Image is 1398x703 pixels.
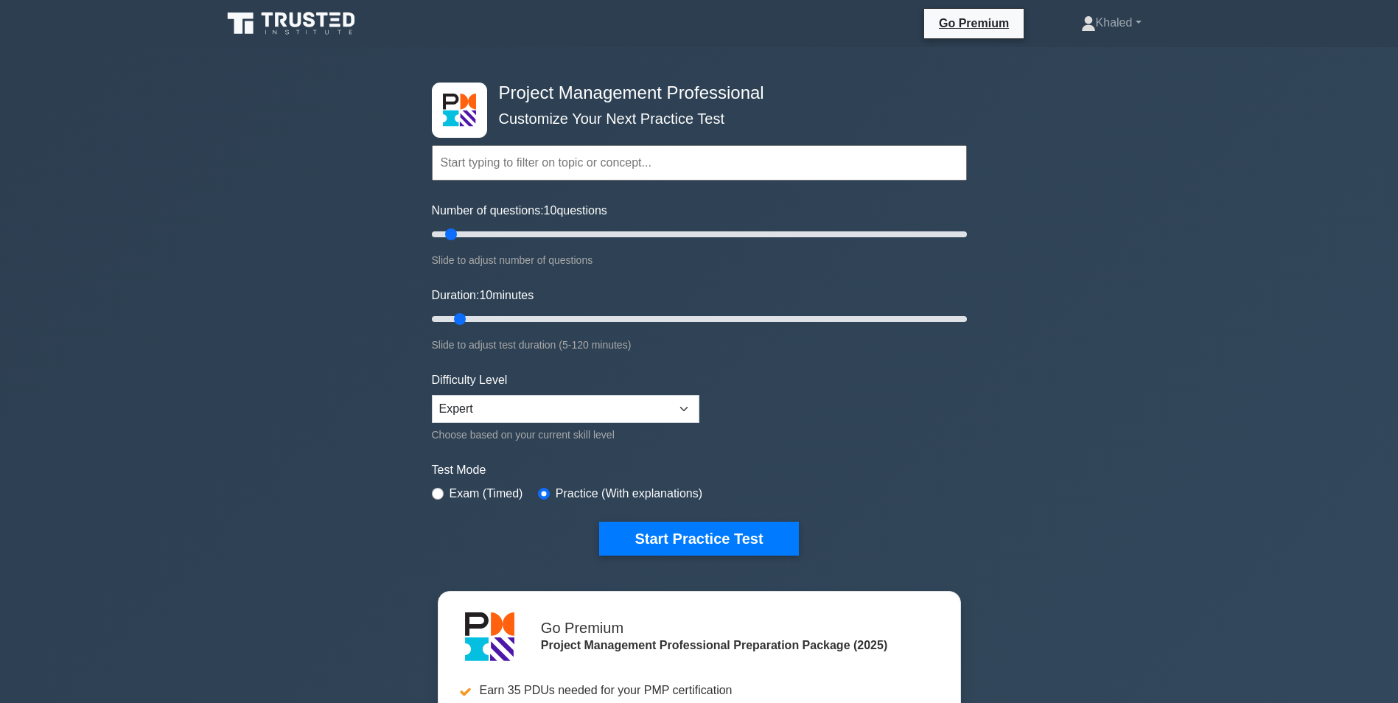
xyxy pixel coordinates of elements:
label: Difficulty Level [432,371,508,389]
span: 10 [544,204,557,217]
label: Test Mode [432,461,967,479]
button: Start Practice Test [599,522,798,556]
h4: Project Management Professional [493,83,895,104]
input: Start typing to filter on topic or concept... [432,145,967,181]
label: Number of questions: questions [432,202,607,220]
span: 10 [479,289,492,301]
label: Practice (With explanations) [556,485,702,503]
a: Go Premium [930,14,1018,32]
div: Slide to adjust test duration (5-120 minutes) [432,336,967,354]
div: Choose based on your current skill level [432,426,699,444]
div: Slide to adjust number of questions [432,251,967,269]
label: Exam (Timed) [450,485,523,503]
a: Khaled [1046,8,1177,38]
label: Duration: minutes [432,287,534,304]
